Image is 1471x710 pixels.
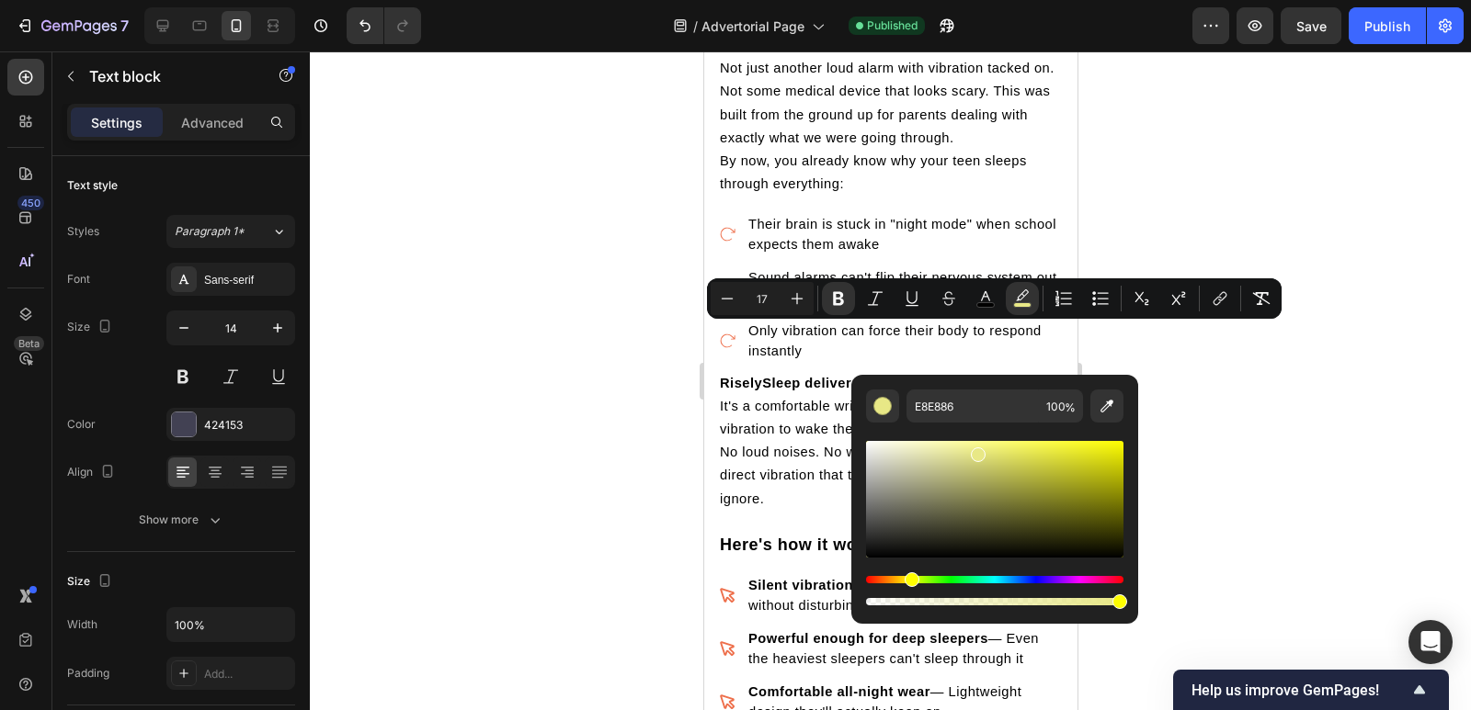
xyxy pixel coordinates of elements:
p: Text block [89,65,245,87]
div: Show more [139,511,224,529]
span: — Lightweight design they'll actually keep on [44,633,317,668]
div: Undo/Redo [347,7,421,44]
div: Color [67,416,96,433]
div: Text style [67,177,118,194]
button: Show more [67,503,295,536]
div: 424153 [204,417,291,434]
div: Size [67,569,116,594]
div: Open Intercom Messenger [1408,620,1453,664]
span: % [1065,398,1076,418]
div: Size [67,315,116,340]
span: / [693,17,698,36]
span: Published [867,17,918,34]
div: Font [67,271,90,287]
div: Add... [204,666,291,682]
div: Width [67,616,97,633]
input: Auto [167,608,294,641]
div: Styles [67,223,99,240]
div: Publish [1364,17,1410,36]
p: 7 [120,15,129,37]
button: Publish [1349,7,1426,44]
button: Save [1281,7,1341,44]
input: E.g FFFFFF [907,389,1039,423]
p: Settings [91,113,143,132]
p: Advanced [181,113,244,132]
button: 7 [7,7,137,44]
button: Show survey - Help us improve GemPages! [1192,679,1431,701]
div: Beta [14,336,44,351]
div: Hue [866,576,1123,583]
div: 450 [17,196,44,210]
div: Padding [67,665,109,682]
div: Editor contextual toolbar [707,278,1282,319]
span: Advertorial Page [701,17,804,36]
button: Paragraph 1* [166,215,295,248]
strong: Comfortable all-night wear [44,633,226,648]
iframe: Design area [704,51,1078,710]
div: Align [67,460,119,485]
span: Save [1296,18,1327,34]
span: Paragraph 1* [175,223,245,240]
div: Sans-serif [204,272,291,288]
span: Help us improve GemPages! [1192,682,1408,699]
